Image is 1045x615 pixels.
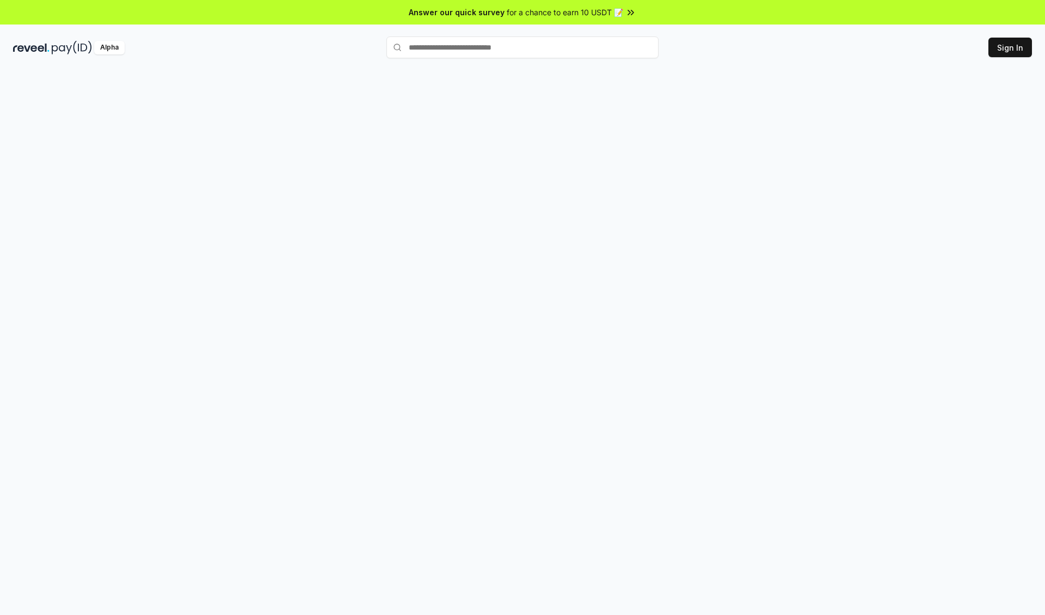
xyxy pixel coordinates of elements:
img: reveel_dark [13,41,50,54]
span: Answer our quick survey [409,7,505,18]
img: pay_id [52,41,92,54]
div: Alpha [94,41,125,54]
button: Sign In [988,38,1032,57]
span: for a chance to earn 10 USDT 📝 [507,7,623,18]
